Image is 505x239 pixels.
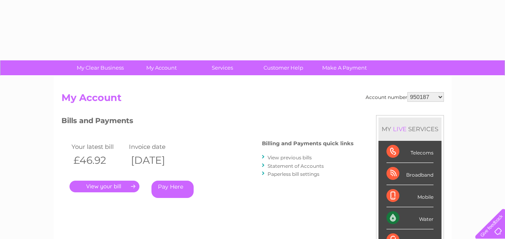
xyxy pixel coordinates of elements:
div: Mobile [386,185,433,207]
a: Pay Here [151,181,194,198]
div: Broadband [386,163,433,185]
a: View previous bills [268,155,312,161]
a: Statement of Accounts [268,163,324,169]
div: MY SERVICES [378,117,442,140]
th: £46.92 [70,152,127,169]
div: Water [386,207,433,229]
a: My Account [128,60,194,75]
div: Telecoms [386,141,433,163]
a: . [70,181,139,192]
a: My Clear Business [67,60,133,75]
td: Your latest bill [70,141,127,152]
div: LIVE [391,125,408,133]
a: Customer Help [250,60,317,75]
td: Invoice date [127,141,185,152]
th: [DATE] [127,152,185,169]
a: Make A Payment [311,60,378,75]
div: Account number [366,92,444,102]
h3: Bills and Payments [61,115,354,129]
a: Services [189,60,256,75]
h4: Billing and Payments quick links [262,140,354,146]
h2: My Account [61,92,444,107]
a: Paperless bill settings [268,171,319,177]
